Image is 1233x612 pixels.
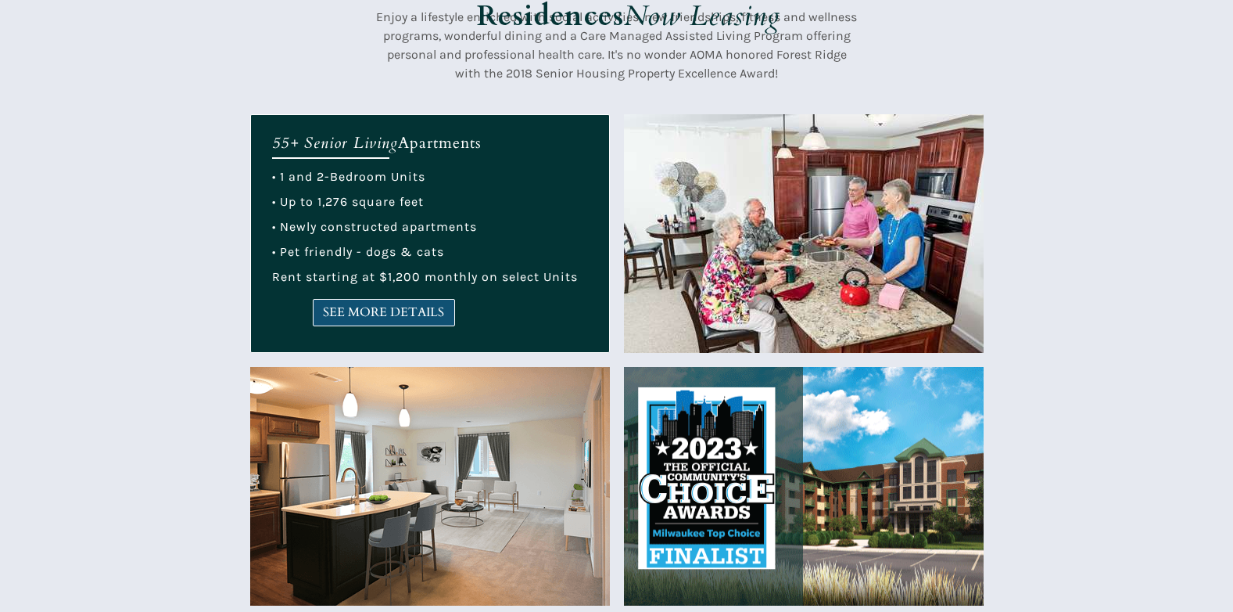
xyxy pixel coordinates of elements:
em: 55+ Senior Living [272,132,398,153]
span: • Pet friendly - dogs & cats [272,244,444,259]
span: • Up to 1,276 square feet [272,194,424,209]
a: SEE MORE DETAILS [313,299,455,326]
span: Rent starting at $1,200 monthly on select Units [272,269,578,284]
span: SEE MORE DETAILS [314,305,454,320]
span: • 1 and 2-Bedroom Units [272,169,425,184]
span: Apartments [398,132,482,153]
span: • Newly constructed apartments [272,219,477,234]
